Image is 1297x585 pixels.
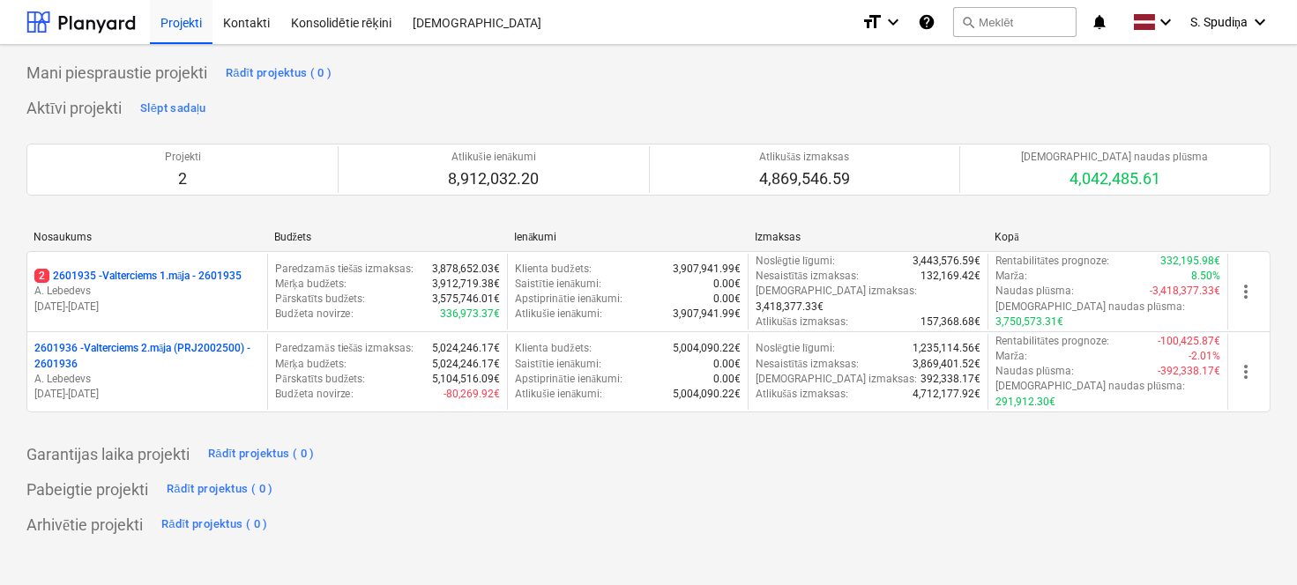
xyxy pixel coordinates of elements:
i: format_size [861,11,883,33]
p: 132,169.42€ [921,269,980,284]
div: Rādīt projektus ( 0 ) [208,444,315,464]
p: 3,907,941.99€ [673,307,741,322]
p: Pabeigtie projekti [26,479,148,500]
button: Rādīt projektus ( 0 ) [162,476,278,504]
p: -392,338.17€ [1158,364,1220,379]
p: Mani piespraustie projekti [26,63,207,84]
p: Atlikušās izmaksas [759,150,850,165]
p: A. Lebedevs [34,372,260,387]
p: Rentabilitātes prognoze : [995,334,1109,349]
i: keyboard_arrow_down [883,11,904,33]
p: 5,024,246.17€ [432,357,500,372]
p: Paredzamās tiešās izmaksas : [275,262,414,277]
p: 2601935 - Valterciems 1.māja - 2601935 [34,269,242,284]
p: Budžeta novirze : [275,387,353,402]
p: Nesaistītās izmaksas : [756,357,860,372]
p: Klienta budžets : [515,341,591,356]
div: Ienākumi [514,231,741,244]
p: 0.00€ [713,292,741,307]
p: Noslēgtie līgumi : [756,254,836,269]
iframe: Chat Widget [1209,500,1297,585]
p: 5,104,516.09€ [432,372,500,387]
div: Rādīt projektus ( 0 ) [161,515,268,535]
p: 0.00€ [713,277,741,292]
p: -80,269.92€ [444,387,500,402]
p: 3,878,652.03€ [432,262,500,277]
i: keyboard_arrow_down [1249,11,1271,33]
p: Projekti [165,150,201,165]
p: 332,195.98€ [1160,254,1220,269]
button: Rādīt projektus ( 0 ) [204,441,319,469]
p: Arhivētie projekti [26,515,143,536]
div: Slēpt sadaļu [140,99,206,119]
p: Apstiprinātie ienākumi : [515,372,622,387]
p: Atlikušās izmaksas : [756,315,848,330]
p: 5,004,090.22€ [673,387,741,402]
p: Pārskatīts budžets : [275,372,365,387]
p: 3,869,401.52€ [913,357,980,372]
div: Nosaukums [34,231,260,243]
i: Zināšanu pamats [918,11,935,33]
span: search [961,15,975,29]
p: Mērķa budžets : [275,357,347,372]
p: -3,418,377.33€ [1150,284,1220,299]
p: 5,024,246.17€ [432,341,500,356]
p: Naudas plūsma : [995,284,1074,299]
div: 2601936 -Valterciems 2.māja (PRJ2002500) - 2601936A. Lebedevs[DATE]-[DATE] [34,341,260,402]
p: 8,912,032.20 [448,168,539,189]
p: Rentabilitātes prognoze : [995,254,1109,269]
p: [DATE] - [DATE] [34,300,260,315]
i: notifications [1091,11,1108,33]
button: Rādīt projektus ( 0 ) [221,59,337,87]
p: -2.01% [1189,349,1220,364]
p: 8.50% [1191,269,1220,284]
div: Kopā [995,231,1221,244]
i: keyboard_arrow_down [1155,11,1176,33]
p: 4,869,546.59 [759,168,850,189]
p: 3,575,746.01€ [432,292,500,307]
p: [DEMOGRAPHIC_DATA] naudas plūsma : [995,300,1185,315]
span: more_vert [1235,281,1256,302]
div: 22601935 -Valterciems 1.māja - 2601935A. Lebedevs[DATE]-[DATE] [34,269,260,314]
span: 2 [34,269,49,283]
p: 3,443,576.59€ [913,254,980,269]
p: Klienta budžets : [515,262,591,277]
p: 4,042,485.61 [1021,168,1208,189]
p: 2 [165,168,201,189]
p: Pārskatīts budžets : [275,292,365,307]
span: more_vert [1235,361,1256,382]
p: Paredzamās tiešās izmaksas : [275,341,414,356]
p: Noslēgtie līgumi : [756,341,836,356]
p: Budžeta novirze : [275,307,353,322]
p: Nesaistītās izmaksas : [756,269,860,284]
p: Naudas plūsma : [995,364,1074,379]
p: 0.00€ [713,372,741,387]
p: 2601936 - Valterciems 2.māja (PRJ2002500) - 2601936 [34,341,260,371]
p: [DEMOGRAPHIC_DATA] naudas plūsma [1021,150,1208,165]
p: 3,907,941.99€ [673,262,741,277]
p: 0.00€ [713,357,741,372]
p: 157,368.68€ [921,315,980,330]
p: 4,712,177.92€ [913,387,980,402]
p: Atlikušās izmaksas : [756,387,848,402]
p: Aktīvi projekti [26,98,122,119]
p: 3,750,573.31€ [995,315,1063,330]
p: Atlikušie ienākumi : [515,307,602,322]
button: Meklēt [953,7,1077,37]
p: -100,425.87€ [1158,334,1220,349]
div: Rādīt projektus ( 0 ) [167,479,273,500]
button: Rādīt projektus ( 0 ) [157,511,272,539]
p: Marža : [995,349,1027,364]
p: [DEMOGRAPHIC_DATA] izmaksas : [756,372,917,387]
p: 1,235,114.56€ [913,341,980,356]
div: Budžets [274,231,501,244]
p: Garantijas laika projekti [26,444,190,465]
p: 3,912,719.38€ [432,277,500,292]
p: Mērķa budžets : [275,277,347,292]
p: A. Lebedevs [34,284,260,299]
p: Atlikušie ienākumi [448,150,539,165]
p: [DEMOGRAPHIC_DATA] izmaksas : [756,284,917,299]
p: Atlikušie ienākumi : [515,387,602,402]
div: Izmaksas [755,231,981,243]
